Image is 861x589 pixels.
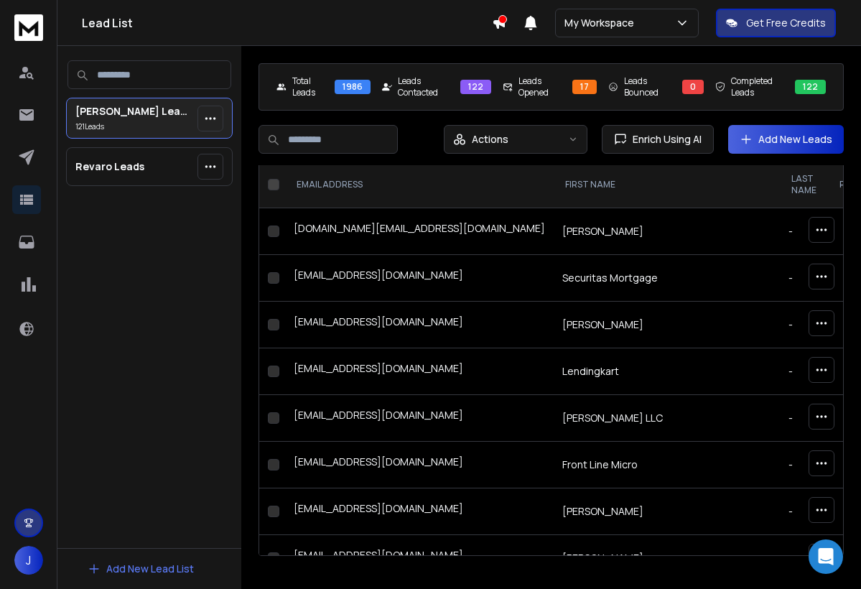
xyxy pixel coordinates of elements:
[554,395,780,442] td: [PERSON_NAME] LLC
[14,14,43,41] img: logo
[602,125,714,154] button: Enrich Using AI
[682,80,704,94] div: 0
[780,535,828,582] td: -
[624,75,676,98] p: Leads Bounced
[82,14,492,32] h1: Lead List
[554,302,780,348] td: [PERSON_NAME]
[294,315,545,335] div: [EMAIL_ADDRESS][DOMAIN_NAME]
[780,255,828,302] td: -
[554,208,780,255] td: [PERSON_NAME]
[780,348,828,395] td: -
[554,488,780,535] td: [PERSON_NAME]
[809,539,843,574] div: Open Intercom Messenger
[554,255,780,302] td: Securitas Mortgage
[75,121,192,132] p: 121 Lead s
[14,546,43,575] button: J
[554,442,780,488] td: Front Line Micro
[294,501,545,521] div: [EMAIL_ADDRESS][DOMAIN_NAME]
[740,132,832,147] a: Add New Leads
[780,302,828,348] td: -
[294,268,545,288] div: [EMAIL_ADDRESS][DOMAIN_NAME]
[554,535,780,582] td: [PERSON_NAME]
[76,555,205,583] button: Add New Lead List
[780,208,828,255] td: -
[728,125,844,154] button: Add New Leads
[780,488,828,535] td: -
[294,361,545,381] div: [EMAIL_ADDRESS][DOMAIN_NAME]
[746,16,826,30] p: Get Free Credits
[75,104,192,119] p: [PERSON_NAME] Leads Scraping [DATE]
[780,395,828,442] td: -
[572,80,597,94] div: 17
[292,75,329,98] p: Total Leads
[564,16,640,30] p: My Workspace
[518,75,567,98] p: Leads Opened
[335,80,371,94] div: 1986
[398,75,455,98] p: Leads Contacted
[472,132,508,147] p: Actions
[780,442,828,488] td: -
[554,348,780,395] td: Lendingkart
[294,408,545,428] div: [EMAIL_ADDRESS][DOMAIN_NAME]
[731,75,789,98] p: Completed Leads
[716,9,836,37] button: Get Free Credits
[795,80,826,94] div: 122
[460,80,491,94] div: 122
[285,162,554,208] th: EMAIL ADDRESS
[294,455,545,475] div: [EMAIL_ADDRESS][DOMAIN_NAME]
[554,162,780,208] th: FIRST NAME
[780,162,828,208] th: LAST NAME
[294,221,545,241] div: [DOMAIN_NAME][EMAIL_ADDRESS][DOMAIN_NAME]
[294,548,545,568] div: [EMAIL_ADDRESS][DOMAIN_NAME]
[627,132,702,147] span: Enrich Using AI
[75,159,144,174] p: Revaro Leads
